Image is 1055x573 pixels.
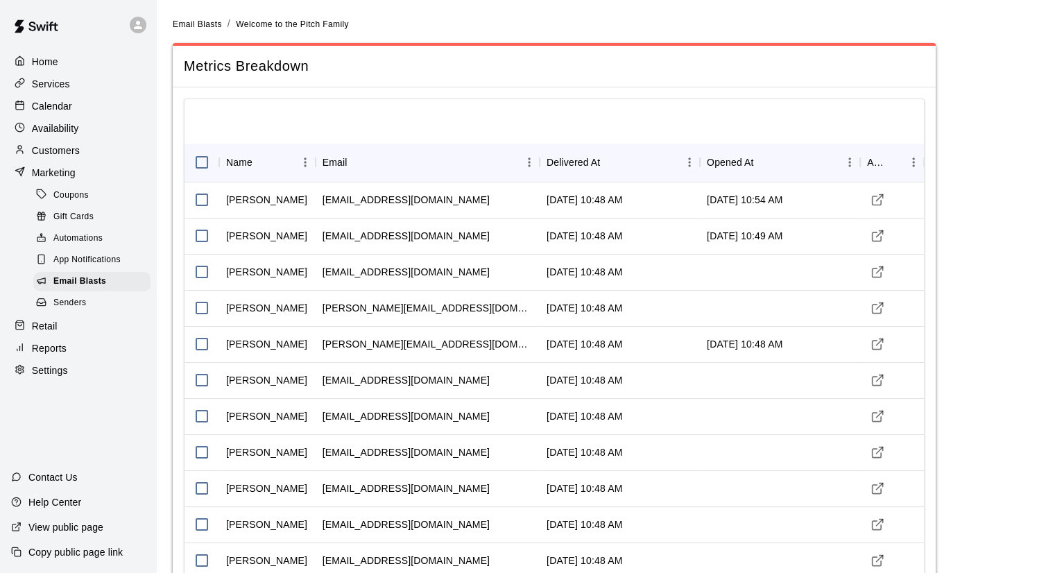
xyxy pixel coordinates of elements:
a: Senders [33,293,156,314]
div: Name [226,143,252,182]
div: jmarinaro10@hotmail.com [323,445,490,459]
div: Jason Hodgins [226,193,307,207]
a: Calendar [11,96,145,117]
a: Automations [33,228,156,250]
div: Joshua Wiarda [226,337,307,351]
div: 2025/10/15 10:48 AM [547,337,622,351]
p: View public page [28,520,103,534]
span: App Notifications [53,253,121,267]
div: lhamill11@cogeco.ca [323,518,490,531]
div: Email [316,143,540,182]
button: Menu [295,152,316,173]
a: Visit customer profile [867,406,888,427]
div: Email Blasts [33,272,151,291]
button: Sort [600,153,619,172]
p: Availability [32,121,79,135]
button: Menu [839,152,860,173]
p: Services [32,77,70,91]
a: Coupons [33,185,156,206]
p: Calendar [32,99,72,113]
a: Email Blasts [173,18,222,29]
div: Email [323,143,348,182]
p: Customers [32,144,80,157]
div: Kathie Howes [226,301,307,315]
a: Reports [11,338,145,359]
p: Contact Us [28,470,78,484]
p: Home [32,55,58,69]
button: Menu [903,152,924,173]
button: Sort [884,153,903,172]
p: Settings [32,364,68,377]
div: App Notifications [33,250,151,270]
a: Visit customer profile [867,514,888,535]
div: 2025/10/15 10:48 AM [547,409,622,423]
div: aboyda_22@hotmail.com [323,409,490,423]
div: Delivered At [547,143,600,182]
nav: breadcrumb [173,17,1038,32]
div: Joe Mainaro [226,445,307,459]
button: Sort [347,153,366,172]
div: Tony Rondinelli [226,265,307,279]
a: Marketing [11,162,145,183]
span: Senders [53,296,87,310]
div: 2025/10/15 10:48 AM [547,301,622,315]
a: App Notifications [33,250,156,271]
span: Email Blasts [53,275,106,289]
div: Amanda Michetti [226,409,307,423]
button: Menu [679,152,700,173]
div: 2025/10/15 10:48 AM [547,518,622,531]
a: Services [11,74,145,94]
div: jaymumby@hotmail.com [323,373,490,387]
div: 2025/10/15 10:48 AM [547,265,622,279]
a: Availability [11,118,145,139]
div: Dan Sparks [226,229,307,243]
div: Opened At [700,143,860,182]
div: shawn874@hotmail.com [323,554,490,567]
div: Opened At [707,143,754,182]
button: Menu [519,152,540,173]
div: 2025/10/15 10:48 AM [547,193,622,207]
div: Delivered At [540,143,700,182]
div: Shawn Stephenson [226,554,307,567]
div: Name [219,143,316,182]
a: Visit customer profile [867,189,888,210]
div: kathie.howes1@gmail.com [323,301,533,315]
a: Customers [11,140,145,161]
span: Metrics Breakdown [184,57,925,76]
a: Gift Cards [33,206,156,228]
div: jmlhodgins@gmail.com [323,193,490,207]
div: Jason Mumby [226,373,307,387]
a: Visit customer profile [867,225,888,246]
a: Settings [11,360,145,381]
div: 2025/10/15 10:49 AM [707,229,782,243]
div: Coupons [33,186,151,205]
button: Sort [754,153,773,172]
a: Visit customer profile [867,262,888,282]
li: / [228,17,230,31]
a: Visit customer profile [867,334,888,354]
div: Brett Harper [226,481,307,495]
div: 2025/10/15 10:48 AM [547,554,622,567]
a: Visit customer profile [867,550,888,571]
span: Coupons [53,189,89,203]
a: Email Blasts [33,271,156,293]
div: Actions [867,143,884,182]
p: Marketing [32,166,76,180]
div: Laurie Hamill [226,518,307,531]
div: 2025/10/15 10:48 AM [547,445,622,459]
a: Visit customer profile [867,442,888,463]
div: Automations [33,229,151,248]
div: Senders [33,293,151,313]
a: Visit customer profile [867,298,888,318]
span: Welcome to the Pitch Family [236,19,349,29]
div: j.wiarda@gmail.com [323,337,533,351]
p: Copy public page link [28,545,123,559]
span: Automations [53,232,103,246]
